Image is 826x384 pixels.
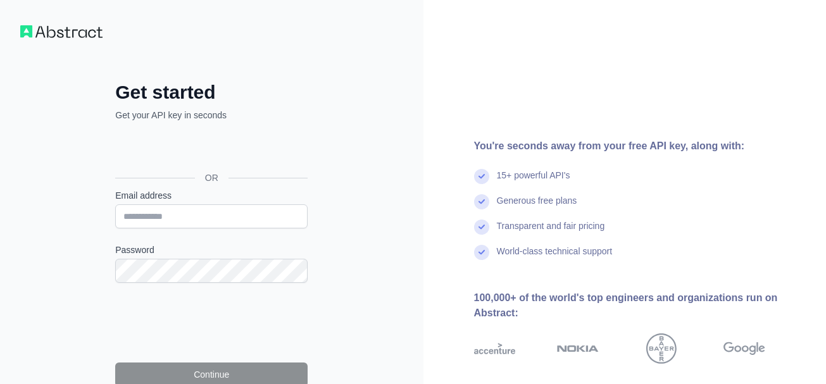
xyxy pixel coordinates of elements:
div: Generous free plans [497,194,577,220]
img: check mark [474,245,489,260]
img: Workflow [20,25,103,38]
img: check mark [474,220,489,235]
h2: Get started [115,81,308,104]
div: World-class technical support [497,245,613,270]
img: nokia [557,333,599,364]
img: check mark [474,169,489,184]
p: Get your API key in seconds [115,109,308,121]
img: google [723,333,765,364]
div: You're seconds away from your free API key, along with: [474,139,806,154]
img: check mark [474,194,489,209]
span: OR [195,171,228,184]
img: accenture [474,333,516,364]
div: 100,000+ of the world's top engineers and organizations run on Abstract: [474,290,806,321]
iframe: Sign in with Google Button [109,135,311,163]
label: Password [115,244,308,256]
iframe: reCAPTCHA [115,298,308,347]
div: 15+ powerful API's [497,169,570,194]
div: Transparent and fair pricing [497,220,605,245]
label: Email address [115,189,308,202]
img: bayer [646,333,677,364]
